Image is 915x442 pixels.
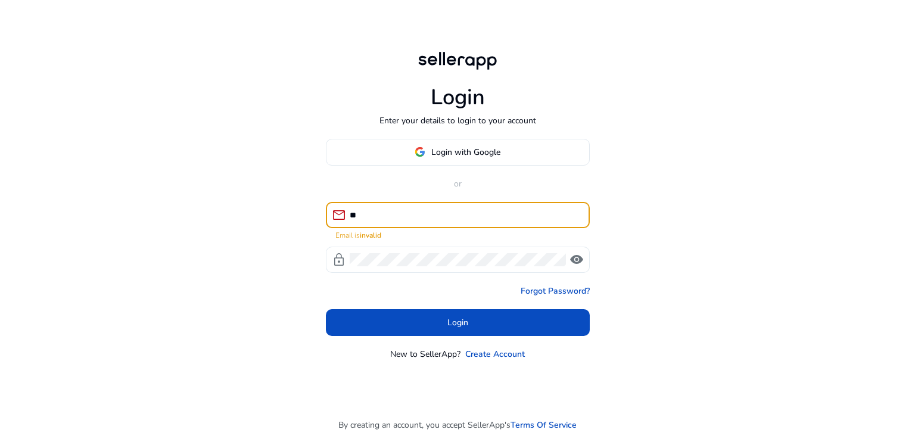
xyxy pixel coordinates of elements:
button: Login with Google [326,139,590,166]
span: mail [332,208,346,222]
strong: invalid [360,231,381,240]
p: or [326,178,590,190]
a: Create Account [465,348,525,360]
mat-error: Email is [335,228,580,241]
a: Forgot Password? [521,285,590,297]
p: New to SellerApp? [390,348,460,360]
h1: Login [431,85,485,110]
img: google-logo.svg [415,147,425,157]
span: lock [332,253,346,267]
span: Login [447,316,468,329]
button: Login [326,309,590,336]
span: Login with Google [431,146,500,158]
span: visibility [569,253,584,267]
a: Terms Of Service [511,419,577,431]
p: Enter your details to login to your account [379,114,536,127]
